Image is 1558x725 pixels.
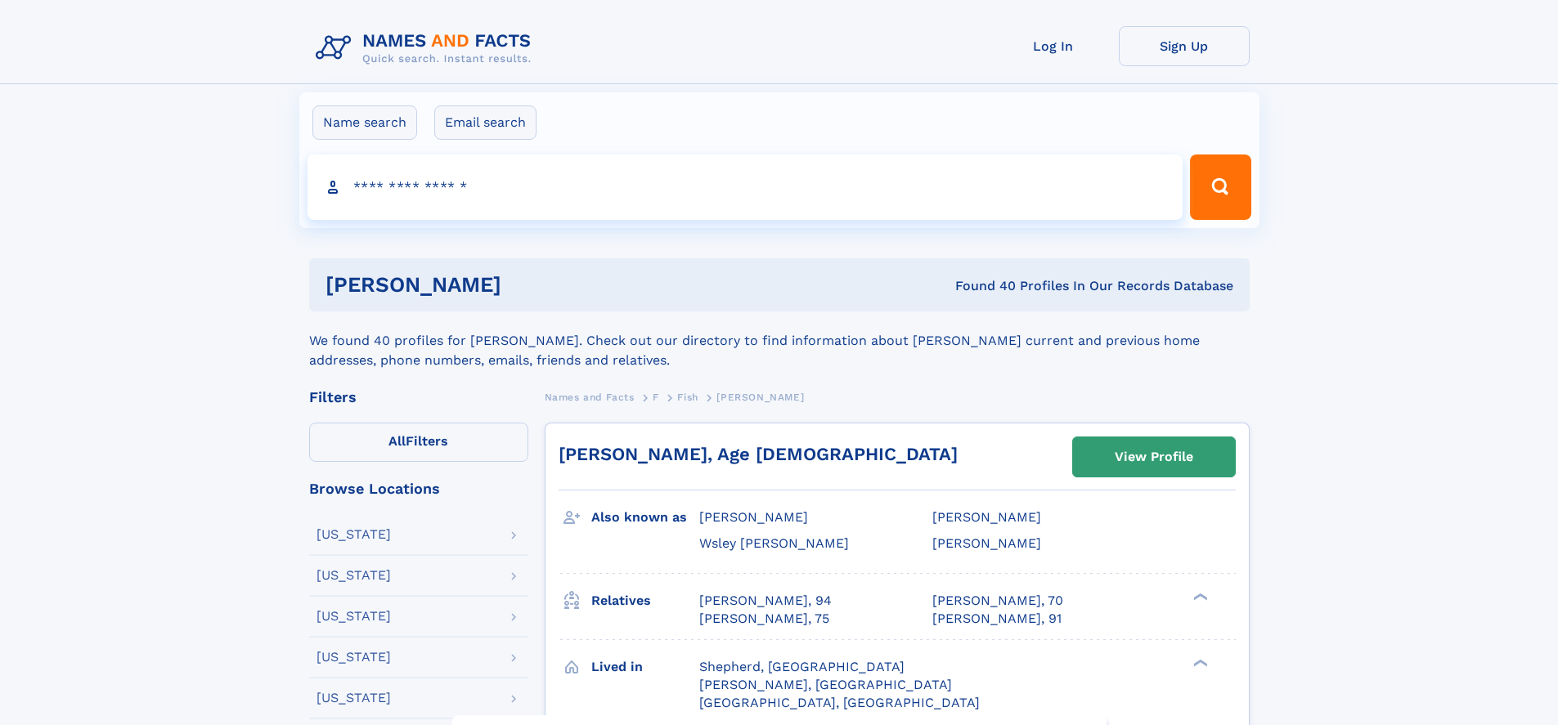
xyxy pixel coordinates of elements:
[388,433,406,449] span: All
[988,26,1119,66] a: Log In
[932,592,1063,610] a: [PERSON_NAME], 70
[699,509,808,525] span: [PERSON_NAME]
[591,653,699,681] h3: Lived in
[653,387,659,407] a: F
[309,481,528,496] div: Browse Locations
[1189,591,1209,602] div: ❯
[309,423,528,462] label: Filters
[309,26,545,70] img: Logo Names and Facts
[1073,437,1235,477] a: View Profile
[309,390,528,405] div: Filters
[591,503,699,531] h3: Also known as
[699,535,849,551] span: Wsley [PERSON_NAME]
[317,569,391,582] div: [US_STATE]
[653,392,659,403] span: F
[308,154,1183,220] input: search input
[312,105,417,140] label: Name search
[1119,26,1250,66] a: Sign Up
[317,691,391,705] div: [US_STATE]
[309,311,1250,370] div: We found 40 profiles for [PERSON_NAME]. Check out our directory to find information about [PERSON...
[317,651,391,664] div: [US_STATE]
[1189,657,1209,668] div: ❯
[699,695,980,710] span: [GEOGRAPHIC_DATA], [GEOGRAPHIC_DATA]
[1190,154,1250,220] button: Search Button
[699,610,829,628] a: [PERSON_NAME], 75
[932,509,1041,525] span: [PERSON_NAME]
[699,677,952,692] span: [PERSON_NAME], [GEOGRAPHIC_DATA]
[699,592,832,610] a: [PERSON_NAME], 94
[677,387,698,407] a: Fish
[932,535,1041,551] span: [PERSON_NAME]
[317,528,391,541] div: [US_STATE]
[326,275,729,295] h1: [PERSON_NAME]
[716,392,804,403] span: [PERSON_NAME]
[677,392,698,403] span: Fish
[699,659,905,674] span: Shepherd, [GEOGRAPHIC_DATA]
[1115,438,1193,476] div: View Profile
[559,444,958,464] a: [PERSON_NAME], Age [DEMOGRAPHIC_DATA]
[932,610,1062,628] a: [PERSON_NAME], 91
[591,587,699,615] h3: Relatives
[728,277,1233,295] div: Found 40 Profiles In Our Records Database
[317,610,391,623] div: [US_STATE]
[434,105,537,140] label: Email search
[545,387,635,407] a: Names and Facts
